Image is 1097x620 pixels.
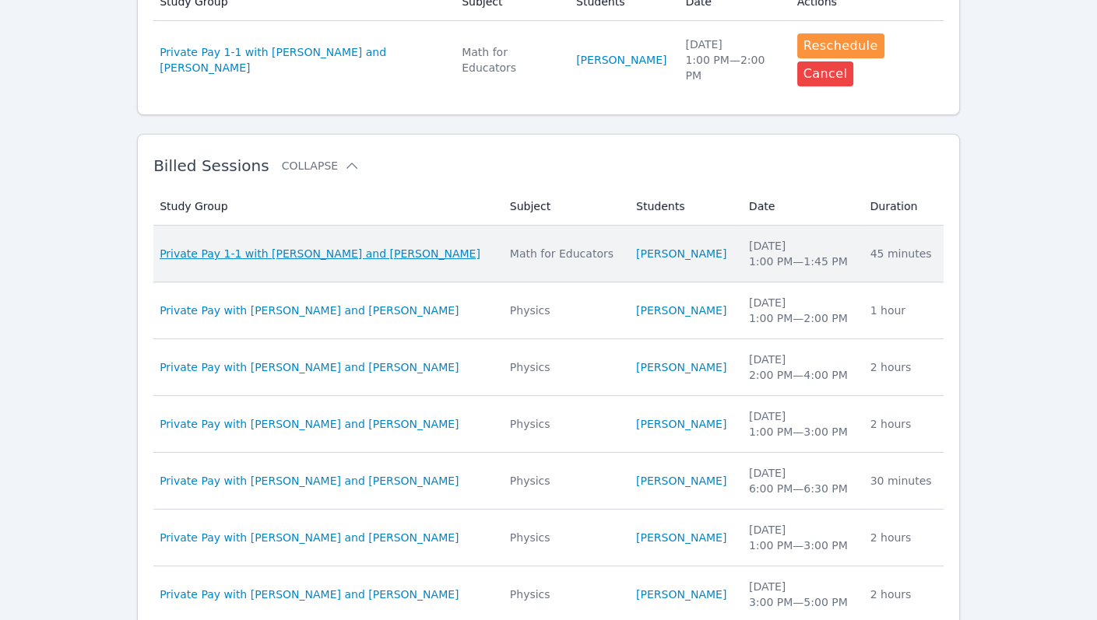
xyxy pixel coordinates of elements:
div: [DATE] 3:00 PM — 5:00 PM [749,579,852,610]
a: Private Pay with [PERSON_NAME] and [PERSON_NAME] [160,303,459,318]
div: 2 hours [870,359,934,375]
div: 45 minutes [870,246,934,261]
div: [DATE] 6:00 PM — 6:30 PM [749,465,852,496]
div: [DATE] 1:00 PM — 3:00 PM [749,408,852,440]
div: [DATE] 1:00 PM — 3:00 PM [749,522,852,553]
div: Physics [510,473,617,489]
a: [PERSON_NAME] [636,303,726,318]
div: [DATE] 1:00 PM — 2:00 PM [685,37,778,83]
div: 2 hours [870,587,934,602]
div: [DATE] 1:00 PM — 2:00 PM [749,295,852,326]
div: Physics [510,416,617,432]
a: [PERSON_NAME] [636,530,726,545]
div: Physics [510,303,617,318]
button: Cancel [797,61,854,86]
a: [PERSON_NAME] [636,359,726,375]
th: Date [740,187,861,226]
a: Private Pay with [PERSON_NAME] and [PERSON_NAME] [160,416,459,432]
th: Duration [861,187,944,226]
tr: Private Pay with [PERSON_NAME] and [PERSON_NAME]Physics[PERSON_NAME][DATE]1:00 PM—3:00 PM2 hours [153,510,944,566]
a: [PERSON_NAME] [636,246,726,261]
span: Billed Sessions [153,156,269,175]
th: Study Group [153,187,501,226]
tr: Private Pay with [PERSON_NAME] and [PERSON_NAME]Physics[PERSON_NAME][DATE]2:00 PM—4:00 PM2 hours [153,339,944,396]
div: [DATE] 1:00 PM — 1:45 PM [749,238,852,269]
div: Physics [510,359,617,375]
div: [DATE] 2:00 PM — 4:00 PM [749,352,852,383]
th: Students [627,187,740,226]
th: Subject [501,187,627,226]
tr: Private Pay 1-1 with [PERSON_NAME] and [PERSON_NAME]Math for Educators[PERSON_NAME][DATE]1:00 PM—... [153,226,944,282]
a: [PERSON_NAME] [636,416,726,432]
a: Private Pay with [PERSON_NAME] and [PERSON_NAME] [160,587,459,602]
div: 30 minutes [870,473,934,489]
tr: Private Pay 1-1 with [PERSON_NAME] and [PERSON_NAME]Math for Educators[PERSON_NAME][DATE]1:00 PM—... [153,21,944,99]
tr: Private Pay with [PERSON_NAME] and [PERSON_NAME]Physics[PERSON_NAME][DATE]1:00 PM—3:00 PM2 hours [153,396,944,453]
a: Private Pay 1-1 with [PERSON_NAME] and [PERSON_NAME] [160,44,443,75]
tr: Private Pay with [PERSON_NAME] and [PERSON_NAME]Physics[PERSON_NAME][DATE]1:00 PM—2:00 PM1 hour [153,282,944,339]
a: Private Pay with [PERSON_NAME] and [PERSON_NAME] [160,530,459,545]
tr: Private Pay with [PERSON_NAME] and [PERSON_NAME]Physics[PERSON_NAME][DATE]6:00 PM—6:30 PM30 minutes [153,453,944,510]
a: Private Pay 1-1 with [PERSON_NAME] and [PERSON_NAME] [160,246,480,261]
a: [PERSON_NAME] [576,52,666,68]
a: [PERSON_NAME] [636,587,726,602]
a: [PERSON_NAME] [636,473,726,489]
div: Math for Educators [510,246,617,261]
div: 1 hour [870,303,934,318]
div: 2 hours [870,530,934,545]
button: Collapse [282,158,360,173]
a: Private Pay with [PERSON_NAME] and [PERSON_NAME] [160,473,459,489]
a: Private Pay with [PERSON_NAME] and [PERSON_NAME] [160,359,459,375]
button: Reschedule [797,33,884,58]
div: Math for Educators [462,44,557,75]
div: Physics [510,530,617,545]
div: 2 hours [870,416,934,432]
div: Physics [510,587,617,602]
